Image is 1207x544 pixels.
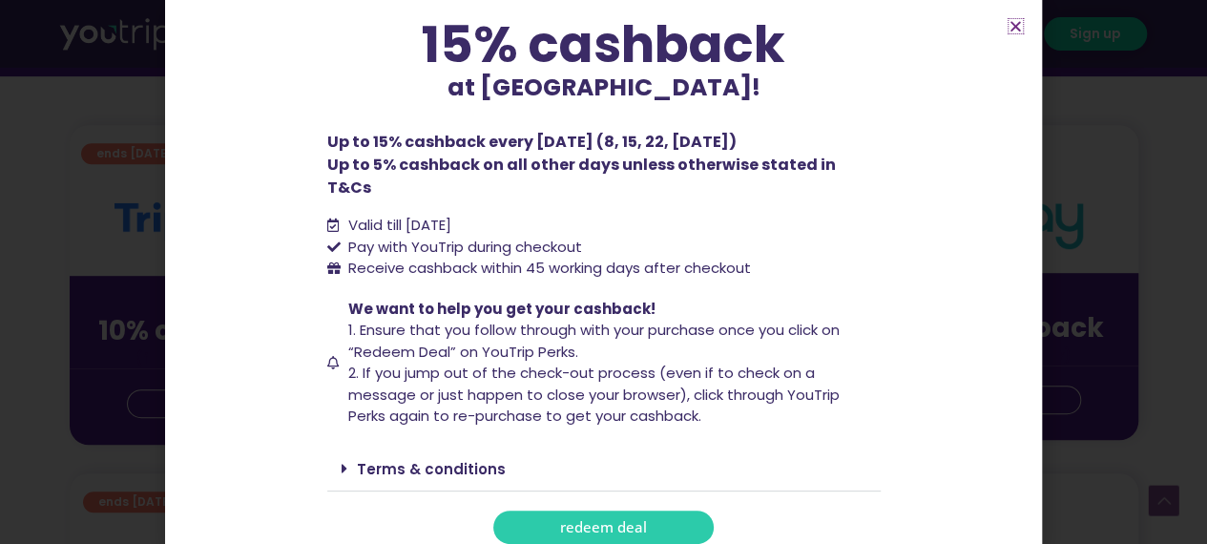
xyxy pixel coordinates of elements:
p: Up to 15% cashback every [DATE] (8, 15, 22, [DATE]) Up to 5% cashback on all other days unless ot... [327,131,881,199]
span: redeem deal [560,520,647,534]
span: Receive cashback within 45 working days after checkout [343,258,751,280]
a: Terms & conditions [357,459,506,479]
span: We want to help you get your cashback! [348,299,656,319]
div: Terms & conditions [327,447,881,492]
span: Valid till [DATE] [343,215,451,237]
div: 15% cashback [327,19,881,70]
span: Pay with YouTrip during checkout [343,237,582,259]
a: redeem deal [493,511,714,544]
span: 2. If you jump out of the check-out process (even if to check on a message or just happen to clos... [348,363,840,426]
span: 1. Ensure that you follow through with your purchase once you click on “Redeem Deal” on YouTrip P... [348,320,840,362]
p: at [GEOGRAPHIC_DATA]! [327,70,881,106]
a: Close [1009,19,1023,33]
